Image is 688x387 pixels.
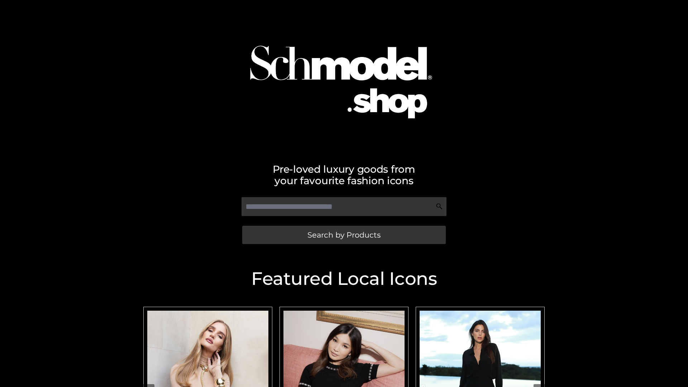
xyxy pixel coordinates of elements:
h2: Pre-loved luxury goods from your favourite fashion icons [140,163,548,186]
span: Search by Products [307,231,381,239]
a: Search by Products [242,226,446,244]
img: Search Icon [436,203,443,210]
h2: Featured Local Icons​ [140,270,548,288]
